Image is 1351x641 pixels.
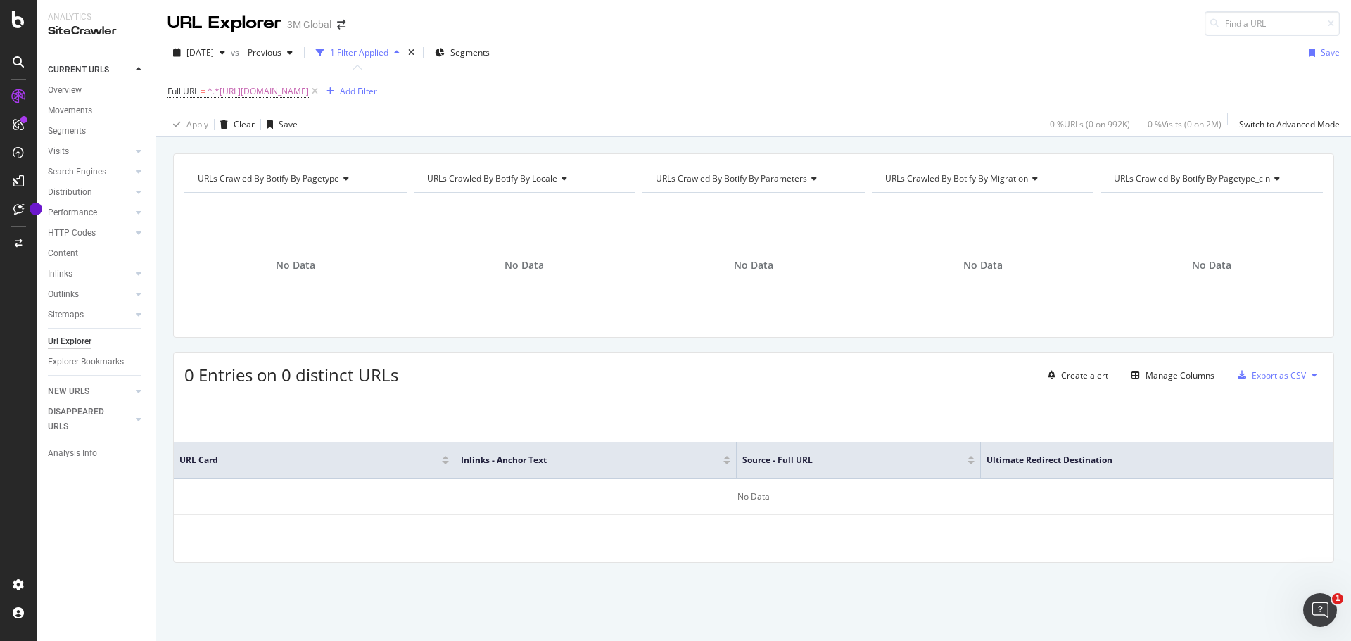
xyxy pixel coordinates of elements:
div: Tooltip anchor [30,203,42,215]
div: Performance [48,205,97,220]
div: Explorer Bookmarks [48,355,124,369]
div: HTTP Codes [48,226,96,241]
span: ^.*[URL][DOMAIN_NAME] [208,82,309,101]
span: 1 [1332,593,1343,604]
button: Segments [429,42,495,64]
span: Full URL [167,85,198,97]
span: = [201,85,205,97]
div: NEW URLS [48,384,89,399]
button: Clear [215,113,255,136]
a: DISAPPEARED URLS [48,405,132,434]
div: Switch to Advanced Mode [1239,118,1340,130]
span: No Data [734,258,773,272]
span: No Data [963,258,1003,272]
div: Outlinks [48,287,79,302]
div: Analysis Info [48,446,97,461]
button: Previous [242,42,298,64]
span: URLs Crawled By Botify By pagetype [198,172,339,184]
div: Sitemaps [48,307,84,322]
button: Switch to Advanced Mode [1233,113,1340,136]
a: Overview [48,83,146,98]
button: Add Filter [321,83,377,100]
div: Content [48,246,78,261]
div: 0 % Visits ( 0 on 2M ) [1148,118,1222,130]
div: 3M Global [287,18,331,32]
button: Export as CSV [1232,364,1306,386]
div: times [405,46,417,60]
span: No Data [1192,258,1231,272]
a: Visits [48,144,132,159]
span: Previous [242,46,281,58]
div: Overview [48,83,82,98]
button: Save [1303,42,1340,64]
span: No Data [276,258,315,272]
div: Apply [186,118,208,130]
div: Visits [48,144,69,159]
span: URLs Crawled By Botify By locale [427,172,557,184]
div: Create alert [1061,369,1108,381]
div: Clear [234,118,255,130]
a: Segments [48,124,146,139]
span: 0 Entries on 0 distinct URLs [184,363,398,386]
h4: URLs Crawled By Botify By pagetype [195,167,394,190]
div: 1 Filter Applied [330,46,388,58]
div: Url Explorer [48,334,91,349]
div: Segments [48,124,86,139]
h4: URLs Crawled By Botify By parameters [653,167,852,190]
a: Url Explorer [48,334,146,349]
span: 2025 Sep. 7th [186,46,214,58]
button: 1 Filter Applied [310,42,405,64]
button: Create alert [1042,364,1108,386]
a: NEW URLS [48,384,132,399]
div: arrow-right-arrow-left [337,20,345,30]
div: 0 % URLs ( 0 on 992K ) [1050,118,1130,130]
h4: URLs Crawled By Botify By locale [424,167,623,190]
div: Distribution [48,185,92,200]
a: Inlinks [48,267,132,281]
div: Movements [48,103,92,118]
div: URL Explorer [167,11,281,35]
a: HTTP Codes [48,226,132,241]
h4: URLs Crawled By Botify By migration [882,167,1082,190]
div: Add Filter [340,85,377,97]
div: DISAPPEARED URLS [48,405,119,434]
a: Sitemaps [48,307,132,322]
span: Ultimate Redirect Destination [987,454,1307,467]
span: URLs Crawled By Botify By pagetype_cln [1114,172,1270,184]
span: Inlinks - Anchor Text [461,454,702,467]
input: Find a URL [1205,11,1340,36]
div: SiteCrawler [48,23,144,39]
div: Save [1321,46,1340,58]
div: No Data [174,479,1333,515]
span: URLs Crawled By Botify By parameters [656,172,807,184]
iframe: Intercom live chat [1303,593,1337,627]
div: Inlinks [48,267,72,281]
a: Content [48,246,146,261]
a: Outlinks [48,287,132,302]
span: URLs Crawled By Botify By migration [885,172,1028,184]
button: [DATE] [167,42,231,64]
a: Performance [48,205,132,220]
a: Movements [48,103,146,118]
button: Apply [167,113,208,136]
div: Search Engines [48,165,106,179]
div: Manage Columns [1146,369,1214,381]
div: Save [279,118,298,130]
span: vs [231,46,242,58]
span: Segments [450,46,490,58]
div: Export as CSV [1252,369,1306,381]
h4: URLs Crawled By Botify By pagetype_cln [1111,167,1310,190]
a: Analysis Info [48,446,146,461]
a: CURRENT URLS [48,63,132,77]
a: Search Engines [48,165,132,179]
span: URL Card [179,454,438,467]
a: Distribution [48,185,132,200]
div: Analytics [48,11,144,23]
button: Save [261,113,298,136]
button: Manage Columns [1126,367,1214,383]
div: CURRENT URLS [48,63,109,77]
span: No Data [505,258,544,272]
a: Explorer Bookmarks [48,355,146,369]
span: Source - Full URL [742,454,946,467]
